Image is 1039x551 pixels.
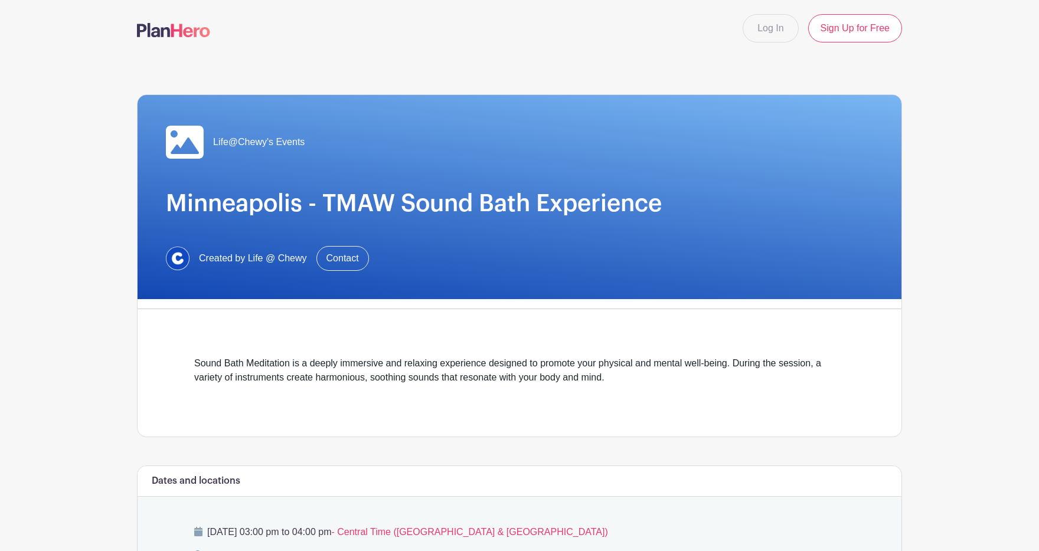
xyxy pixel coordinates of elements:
[137,23,210,37] img: logo-507f7623f17ff9eddc593b1ce0a138ce2505c220e1c5a4e2b4648c50719b7d32.svg
[331,527,607,537] span: - Central Time ([GEOGRAPHIC_DATA] & [GEOGRAPHIC_DATA])
[166,189,873,218] h1: Minneapolis - TMAW Sound Bath Experience
[194,356,845,399] div: Sound Bath Meditation is a deeply immersive and relaxing experience designed to promote your phys...
[213,135,305,149] span: Life@Chewy's Events
[194,525,845,539] p: [DATE] 03:00 pm to 04:00 pm
[152,475,240,487] h6: Dates and locations
[808,14,902,42] a: Sign Up for Free
[199,251,307,265] span: Created by Life @ Chewy
[166,247,189,270] img: 1629734264472.jfif
[316,246,369,271] a: Contact
[743,14,798,42] a: Log In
